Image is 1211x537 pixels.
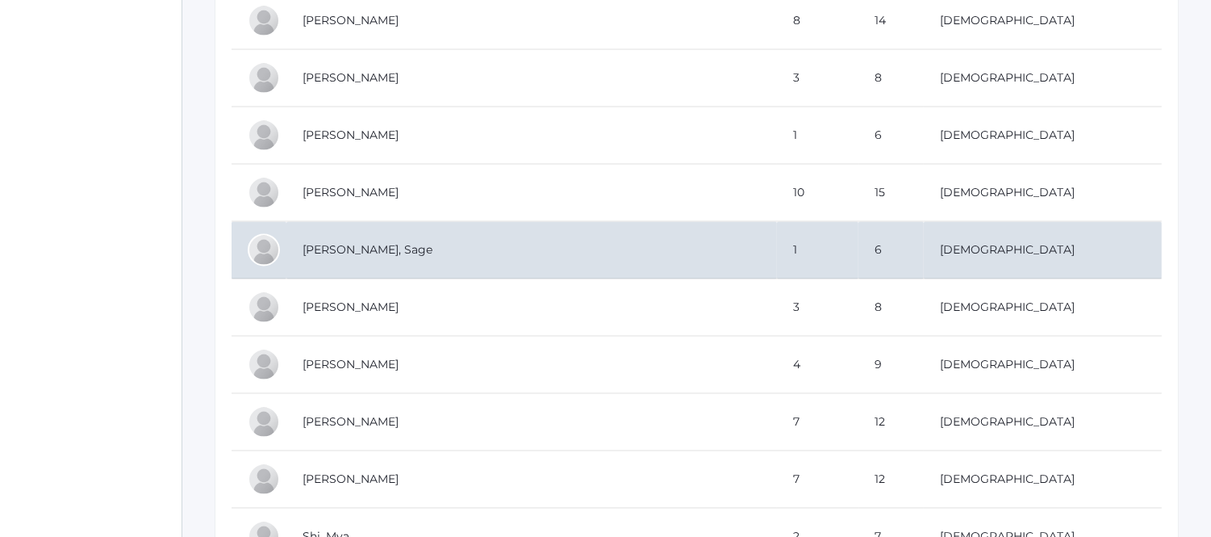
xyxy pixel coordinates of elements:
td: [PERSON_NAME], Sage [286,221,777,279]
td: [DEMOGRAPHIC_DATA] [924,451,1162,508]
td: [PERSON_NAME] [286,393,777,451]
td: 1 [777,221,858,279]
td: [PERSON_NAME] [286,49,777,107]
div: Shiloh Robertson [248,291,280,323]
div: Sadie Reeves [248,119,280,151]
td: 8 [858,49,924,107]
td: 4 [777,336,858,393]
td: [DEMOGRAPHIC_DATA] [924,336,1162,393]
div: Ava Rimmer [248,176,280,208]
div: Sage Robertson [248,233,280,266]
td: 9 [858,336,924,393]
td: [DEMOGRAPHIC_DATA] [924,221,1162,279]
td: 7 [777,451,858,508]
td: 3 [777,49,858,107]
div: Lillian Rose [248,405,280,438]
td: [DEMOGRAPHIC_DATA] [924,49,1162,107]
td: 6 [858,221,924,279]
td: [DEMOGRAPHIC_DATA] [924,393,1162,451]
div: Levi Rose [248,348,280,380]
td: [PERSON_NAME] [286,336,777,393]
td: 7 [777,393,858,451]
td: [DEMOGRAPHIC_DATA] [924,164,1162,221]
td: [PERSON_NAME] [286,107,777,164]
td: 10 [777,164,858,221]
div: Emma Rea [248,4,280,36]
td: 15 [858,164,924,221]
div: Luke Reeves [248,61,280,94]
td: 12 [858,393,924,451]
td: 1 [777,107,858,164]
td: 6 [858,107,924,164]
div: Noah Sanchez [248,463,280,495]
td: [PERSON_NAME] [286,451,777,508]
td: 8 [858,279,924,336]
td: 12 [858,451,924,508]
td: [DEMOGRAPHIC_DATA] [924,279,1162,336]
td: [DEMOGRAPHIC_DATA] [924,107,1162,164]
td: [PERSON_NAME] [286,279,777,336]
td: 3 [777,279,858,336]
td: [PERSON_NAME] [286,164,777,221]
